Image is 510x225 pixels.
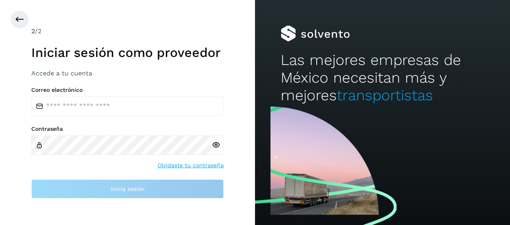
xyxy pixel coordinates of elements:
span: transportistas [337,87,433,104]
div: /2 [31,26,224,36]
span: Inicia sesión [111,186,145,192]
h1: Iniciar sesión como proveedor [31,45,224,60]
h2: Las mejores empresas de México necesitan más y mejores [281,51,485,105]
a: Olvidaste tu contraseña [158,161,224,170]
button: Inicia sesión [31,179,224,199]
h3: Accede a tu cuenta [31,69,224,77]
label: Correo electrónico [31,87,224,93]
span: 2 [31,27,35,35]
label: Contraseña [31,126,224,132]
